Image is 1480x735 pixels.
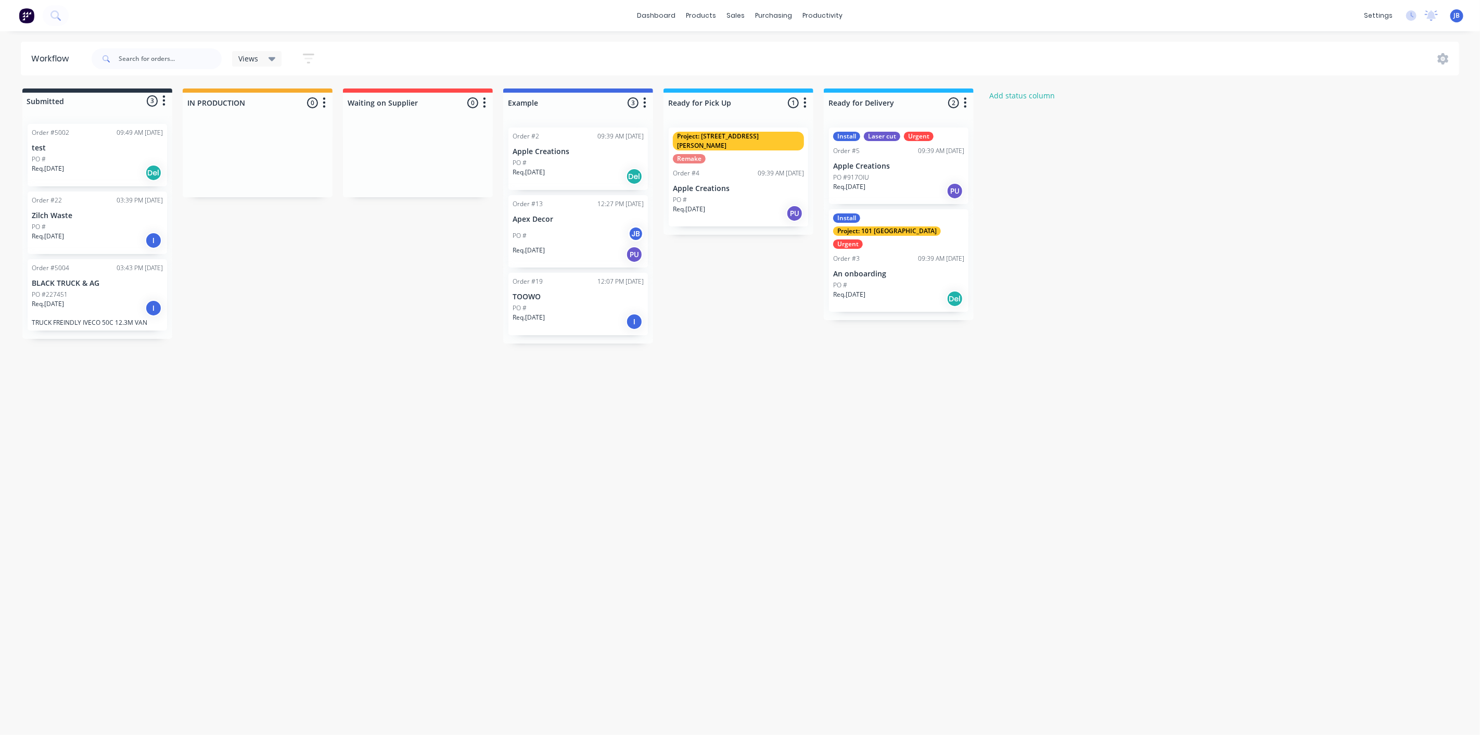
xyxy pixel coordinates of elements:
[32,128,69,137] div: Order #5002
[833,239,863,249] div: Urgent
[32,144,163,153] p: test
[597,199,644,209] div: 12:27 PM [DATE]
[117,196,163,205] div: 03:39 PM [DATE]
[513,293,644,301] p: TOOWO
[833,182,865,192] p: Req. [DATE]
[119,48,222,69] input: Search for orders...
[28,192,167,254] div: Order #2203:39 PM [DATE]Zilch WastePO #Req.[DATE]I
[31,53,74,65] div: Workflow
[32,164,64,173] p: Req. [DATE]
[918,254,964,263] div: 09:39 AM [DATE]
[798,8,848,23] div: productivity
[758,169,804,178] div: 09:39 AM [DATE]
[513,215,644,224] p: Apex Decor
[145,164,162,181] div: Del
[833,146,860,156] div: Order #5
[32,196,62,205] div: Order #22
[513,303,527,313] p: PO #
[673,132,804,150] div: Project: [STREET_ADDRESS][PERSON_NAME]
[32,279,163,288] p: BLACK TRUCK & AG
[681,8,722,23] div: products
[32,319,163,326] p: TRUCK FREINDLY IVECO 50C 12.3M VAN
[673,154,706,163] div: Remake
[864,132,900,141] div: Laser cut
[947,290,963,307] div: Del
[626,313,643,330] div: I
[513,168,545,177] p: Req. [DATE]
[32,232,64,241] p: Req. [DATE]
[117,128,163,137] div: 09:49 AM [DATE]
[833,226,941,236] div: Project: 101 [GEOGRAPHIC_DATA]
[904,132,934,141] div: Urgent
[829,209,968,312] div: InstallProject: 101 [GEOGRAPHIC_DATA]UrgentOrder #309:39 AM [DATE]An onboardingPO #Req.[DATE]Del
[626,168,643,185] div: Del
[628,226,644,242] div: JB
[513,246,545,255] p: Req. [DATE]
[28,124,167,186] div: Order #500209:49 AM [DATE]testPO #Req.[DATE]Del
[597,277,644,286] div: 12:07 PM [DATE]
[145,300,162,316] div: I
[833,162,964,171] p: Apple Creations
[32,222,46,232] p: PO #
[1359,8,1398,23] div: settings
[722,8,750,23] div: sales
[673,205,705,214] p: Req. [DATE]
[833,270,964,278] p: An onboarding
[750,8,798,23] div: purchasing
[513,158,527,168] p: PO #
[238,53,258,64] span: Views
[626,246,643,263] div: PU
[508,195,648,268] div: Order #1312:27 PM [DATE]Apex DecorPO #JBReq.[DATE]PU
[918,146,964,156] div: 09:39 AM [DATE]
[673,169,699,178] div: Order #4
[513,199,543,209] div: Order #13
[833,281,847,290] p: PO #
[117,263,163,273] div: 03:43 PM [DATE]
[513,313,545,322] p: Req. [DATE]
[673,184,804,193] p: Apple Creations
[597,132,644,141] div: 09:39 AM [DATE]
[32,263,69,273] div: Order #5004
[833,254,860,263] div: Order #3
[508,273,648,335] div: Order #1912:07 PM [DATE]TOOWOPO #Req.[DATE]I
[513,147,644,156] p: Apple Creations
[1454,11,1460,20] span: JB
[32,290,68,299] p: PO #227451
[32,211,163,220] p: Zilch Waste
[513,132,539,141] div: Order #2
[32,155,46,164] p: PO #
[786,205,803,222] div: PU
[833,213,860,223] div: Install
[829,128,968,204] div: InstallLaser cutUrgentOrder #509:39 AM [DATE]Apple CreationsPO #917OIUReq.[DATE]PU
[513,231,527,240] p: PO #
[28,259,167,331] div: Order #500403:43 PM [DATE]BLACK TRUCK & AGPO #227451Req.[DATE]ITRUCK FREINDLY IVECO 50C 12.3M VAN
[145,232,162,249] div: I
[513,277,543,286] div: Order #19
[32,299,64,309] p: Req. [DATE]
[947,183,963,199] div: PU
[669,128,808,226] div: Project: [STREET_ADDRESS][PERSON_NAME]RemakeOrder #409:39 AM [DATE]Apple CreationsPO #Req.[DATE]PU
[833,173,869,182] p: PO #917OIU
[984,88,1061,103] button: Add status column
[833,132,860,141] div: Install
[19,8,34,23] img: Factory
[673,195,687,205] p: PO #
[632,8,681,23] a: dashboard
[833,290,865,299] p: Req. [DATE]
[508,128,648,190] div: Order #209:39 AM [DATE]Apple CreationsPO #Req.[DATE]Del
